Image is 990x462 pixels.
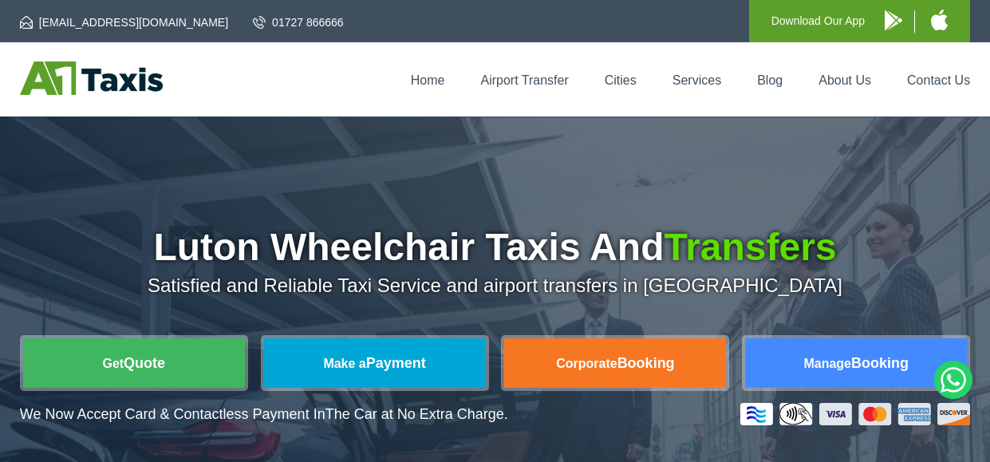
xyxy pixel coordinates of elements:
a: [EMAIL_ADDRESS][DOMAIN_NAME] [20,14,228,30]
p: We Now Accept Card & Contactless Payment In [20,406,508,423]
span: The Car at No Extra Charge. [325,406,508,422]
a: About Us [818,73,871,87]
span: Get [102,357,124,370]
h1: Luton Wheelchair Taxis And [20,228,970,267]
a: Blog [757,73,783,87]
a: Services [672,73,721,87]
a: CorporateBooking [504,338,726,388]
img: A1 Taxis Android App [885,10,902,30]
a: Contact Us [907,73,970,87]
a: Airport Transfer [480,73,568,87]
a: ManageBooking [745,338,967,388]
p: Satisfied and Reliable Taxi Service and airport transfers in [GEOGRAPHIC_DATA] [20,274,970,297]
p: Download Our App [771,11,866,31]
span: Transfers [664,226,836,268]
a: GetQuote [23,338,245,388]
span: Manage [803,357,851,370]
a: Make aPayment [264,338,486,388]
span: Corporate [556,357,617,370]
img: A1 Taxis iPhone App [931,10,948,30]
img: A1 Taxis St Albans LTD [20,61,163,95]
a: Home [411,73,445,87]
img: Credit And Debit Cards [740,403,970,425]
a: Cities [605,73,637,87]
span: Make a [323,357,365,370]
a: 01727 866666 [253,14,344,30]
